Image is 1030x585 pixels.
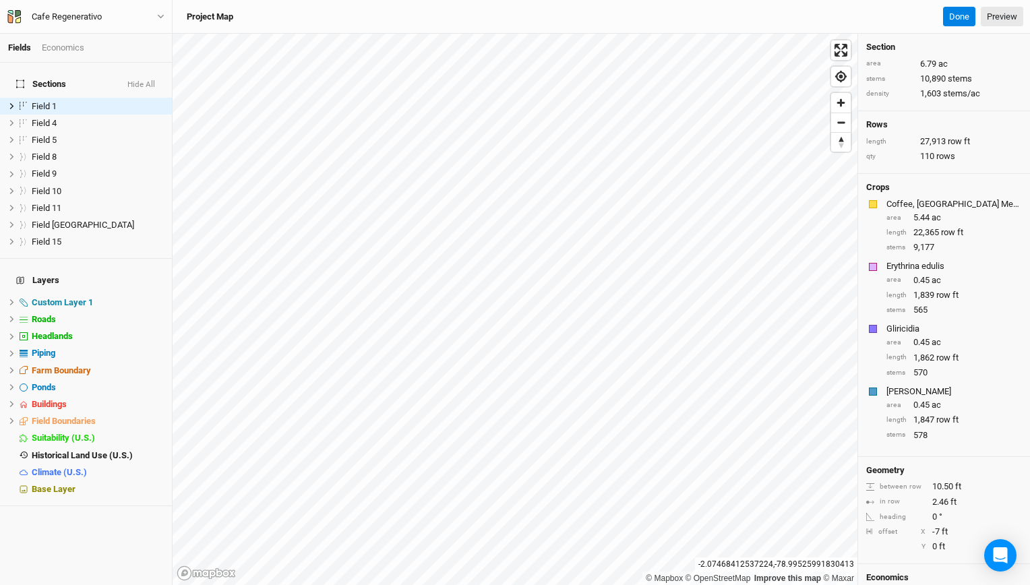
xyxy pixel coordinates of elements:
span: Field 1 [32,101,57,111]
div: Headlands [32,331,164,342]
span: Roads [32,314,56,324]
div: 2.46 [866,496,1022,508]
div: stems [886,430,907,440]
div: stems [866,74,913,84]
div: 27,913 [866,135,1022,148]
div: -7 [866,526,1022,538]
span: Field 9 [32,168,57,179]
div: 5.44 [886,212,1022,224]
div: 0.45 [886,336,1022,348]
div: Field 13 Headland Field [32,220,164,230]
div: 578 [886,429,1022,441]
div: 9,177 [886,241,1022,253]
div: area [866,59,913,69]
span: Field 10 [32,186,61,196]
div: 0.45 [886,274,1022,286]
div: offset [878,527,897,537]
div: Inga [886,386,1019,398]
div: Open Intercom Messenger [984,539,1017,572]
div: heading [866,512,926,522]
div: Base Layer [32,484,164,495]
div: Custom Layer 1 [32,297,164,308]
span: Field 15 [32,237,61,247]
span: ft [955,481,961,493]
span: Field 5 [32,135,57,145]
span: Field 11 [32,203,61,213]
h4: Geometry [866,465,905,476]
div: Roads [32,314,164,325]
button: Zoom in [831,93,851,113]
div: Climate (U.S.) [32,467,164,478]
span: row ft [936,352,959,364]
h4: Section [866,42,1022,53]
div: area [886,400,907,410]
a: Improve this map [754,574,821,583]
a: Preview [981,7,1023,27]
div: Field 1 [32,101,164,112]
div: 1,847 [886,414,1022,426]
span: ac [932,336,941,348]
h4: Rows [866,119,1022,130]
span: row ft [941,226,963,239]
div: 0.45 [886,399,1022,411]
div: area [886,213,907,223]
div: 0 [866,511,1022,523]
a: OpenStreetMap [686,574,751,583]
div: 22,365 [886,226,1022,239]
span: rows [936,150,955,162]
div: Gliricidia [886,323,1019,335]
span: ft [950,496,957,508]
span: Buildings [32,399,67,409]
span: ft [939,541,945,553]
div: X [921,527,926,537]
span: stems [948,73,972,85]
div: area [886,338,907,348]
span: Field 4 [32,118,57,128]
div: Economics [42,42,84,54]
span: stems/ac [943,88,980,100]
div: stems [886,305,907,315]
span: Field [GEOGRAPHIC_DATA] [32,220,134,230]
div: length [866,137,913,147]
div: area [886,275,907,285]
button: Cafe Regenerativo [7,9,165,24]
span: Farm Boundary [32,365,91,375]
a: Mapbox [646,574,683,583]
div: Coffee, Brazil Mechanized Arabica [886,198,1019,210]
h4: Crops [866,182,890,193]
div: 1,862 [886,352,1022,364]
div: between row [866,482,926,492]
div: Piping [32,348,164,359]
div: Field 8 [32,152,164,162]
div: in row [866,497,926,507]
span: ac [932,274,941,286]
span: Historical Land Use (U.S.) [32,450,133,460]
div: Erythrina edulis [886,260,1019,272]
button: Find my location [831,67,851,86]
div: Field Boundaries [32,416,164,427]
button: Zoom out [831,113,851,132]
div: 565 [886,304,1022,316]
span: row ft [936,289,959,301]
span: ft [942,526,948,538]
div: Field 10 [32,186,164,197]
div: -2.07468412537224 , -78.99525991830413 [695,557,857,572]
button: Enter fullscreen [831,40,851,60]
div: length [886,352,907,363]
span: Custom Layer 1 [32,297,93,307]
span: ° [939,511,942,523]
span: ac [932,212,941,224]
span: ac [932,399,941,411]
div: Y [878,542,926,552]
h3: Project Map [187,11,233,22]
div: length [886,228,907,238]
div: length [886,415,907,425]
span: ac [938,58,948,70]
div: stems [886,368,907,378]
div: Farm Boundary [32,365,164,376]
button: Hide All [127,80,156,90]
div: 10,890 [866,73,1022,85]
